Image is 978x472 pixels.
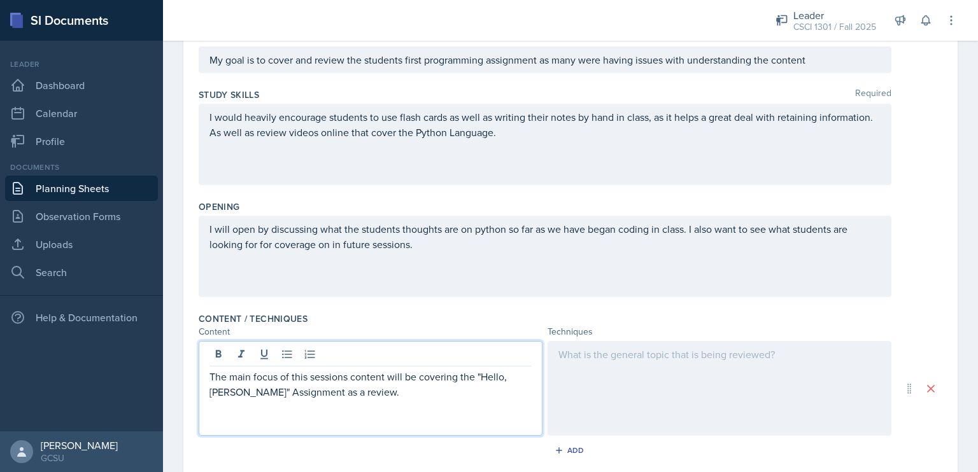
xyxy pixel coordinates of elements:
[199,88,259,101] label: Study Skills
[5,204,158,229] a: Observation Forms
[5,73,158,98] a: Dashboard
[199,200,239,213] label: Opening
[5,59,158,70] div: Leader
[855,88,891,101] span: Required
[209,109,881,140] p: I would heavily encourage students to use flash cards as well as writing their notes by hand in c...
[5,162,158,173] div: Documents
[41,452,118,464] div: GCSU
[209,221,881,252] p: I will open by discussing what the students thoughts are on python so far as we have began coding...
[209,52,881,67] p: My goal is to cover and review the students first programming assignment as many were having issu...
[199,312,308,325] label: Content / Techniques
[199,325,542,338] div: Content
[548,325,891,338] div: Techniques
[793,8,876,23] div: Leader
[5,101,158,126] a: Calendar
[5,260,158,285] a: Search
[550,441,592,460] button: Add
[5,176,158,201] a: Planning Sheets
[41,439,118,452] div: [PERSON_NAME]
[5,128,158,154] a: Profile
[5,305,158,330] div: Help & Documentation
[209,369,532,399] p: The main focus of this sessions content will be covering the "Hello, [PERSON_NAME]" Assignment as...
[5,232,158,257] a: Uploads
[793,20,876,34] div: CSCI 1301 / Fall 2025
[557,445,585,455] div: Add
